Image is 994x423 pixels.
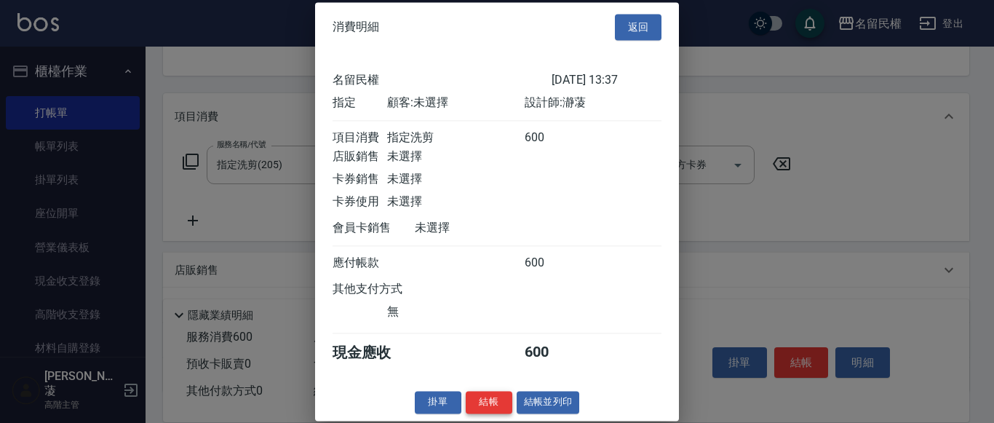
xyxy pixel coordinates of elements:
[415,391,461,414] button: 掛單
[387,95,524,111] div: 顧客: 未選擇
[525,130,579,146] div: 600
[525,95,661,111] div: 設計師: 瀞蓤
[387,149,524,165] div: 未選擇
[387,130,524,146] div: 指定洗剪
[333,172,387,187] div: 卡券銷售
[333,282,442,297] div: 其他支付方式
[333,95,387,111] div: 指定
[333,194,387,210] div: 卡券使用
[333,256,387,271] div: 應付帳款
[333,149,387,165] div: 店販銷售
[333,73,552,88] div: 名留民權
[552,73,661,88] div: [DATE] 13:37
[525,343,579,363] div: 600
[333,343,415,363] div: 現金應收
[333,130,387,146] div: 項目消費
[333,20,379,34] span: 消費明細
[517,391,580,414] button: 結帳並列印
[466,391,512,414] button: 結帳
[387,194,524,210] div: 未選擇
[333,221,415,236] div: 會員卡銷售
[387,172,524,187] div: 未選擇
[387,304,524,320] div: 無
[615,14,661,41] button: 返回
[525,256,579,271] div: 600
[415,221,552,236] div: 未選擇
